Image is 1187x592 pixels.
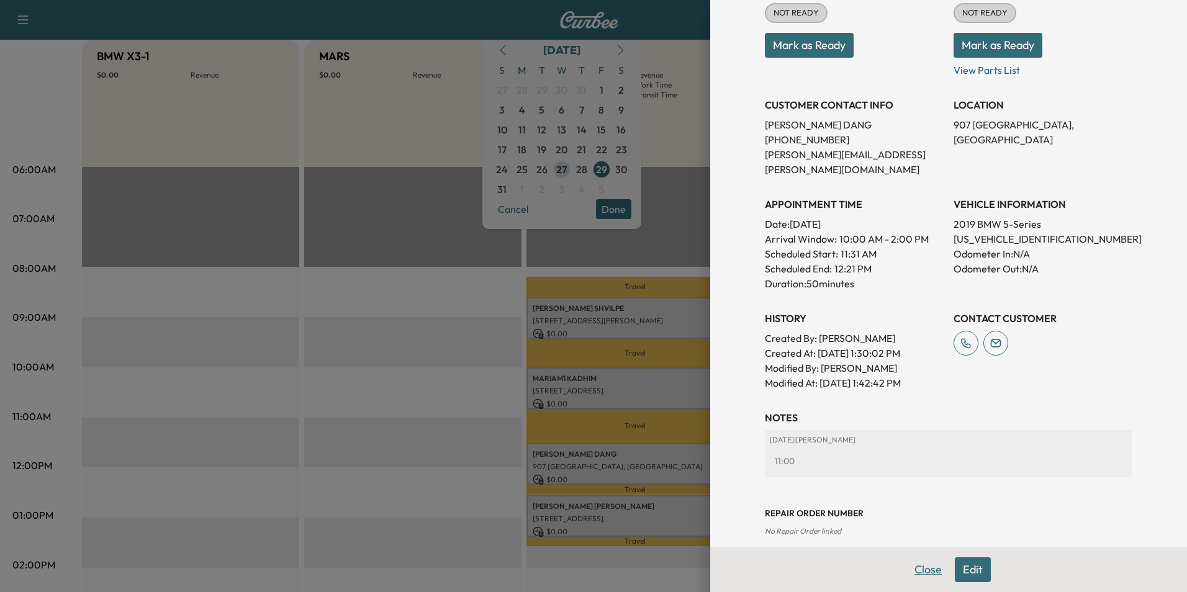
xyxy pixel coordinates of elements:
button: Mark as Ready [954,33,1042,58]
div: 11:00 [770,450,1127,472]
p: [PERSON_NAME][EMAIL_ADDRESS][PERSON_NAME][DOMAIN_NAME] [765,147,944,177]
p: Arrival Window: [765,231,944,246]
button: Close [906,557,950,582]
p: Created By : [PERSON_NAME] [765,331,944,346]
p: [PERSON_NAME] DANG [765,117,944,132]
h3: Repair Order number [765,507,1132,519]
p: 11:31 AM [841,246,877,261]
span: 10:00 AM - 2:00 PM [839,231,929,246]
p: Odometer Out: N/A [954,261,1132,276]
h3: LOCATION [954,97,1132,112]
p: Scheduled Start: [765,246,838,261]
p: Modified At : [DATE] 1:42:42 PM [765,375,944,390]
h3: APPOINTMENT TIME [765,197,944,212]
p: 12:21 PM [834,261,872,276]
p: Modified By : [PERSON_NAME] [765,361,944,375]
h3: CONTACT CUSTOMER [954,311,1132,326]
span: No Repair Order linked [765,526,841,536]
p: 2019 BMW 5-Series [954,217,1132,231]
p: 907 [GEOGRAPHIC_DATA], [GEOGRAPHIC_DATA] [954,117,1132,147]
button: Edit [955,557,991,582]
p: View Parts List [954,58,1132,78]
p: Created At : [DATE] 1:30:02 PM [765,346,944,361]
p: Odometer In: N/A [954,246,1132,261]
p: [PHONE_NUMBER] [765,132,944,147]
p: [DATE] | [PERSON_NAME] [770,435,1127,445]
button: Mark as Ready [765,33,854,58]
p: [US_VEHICLE_IDENTIFICATION_NUMBER] [954,231,1132,246]
p: Duration: 50 minutes [765,276,944,291]
p: Date: [DATE] [765,217,944,231]
h3: VEHICLE INFORMATION [954,197,1132,212]
h3: History [765,311,944,326]
h3: NOTES [765,410,1132,425]
h3: CUSTOMER CONTACT INFO [765,97,944,112]
span: NOT READY [766,7,826,19]
p: Scheduled End: [765,261,832,276]
span: NOT READY [955,7,1015,19]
